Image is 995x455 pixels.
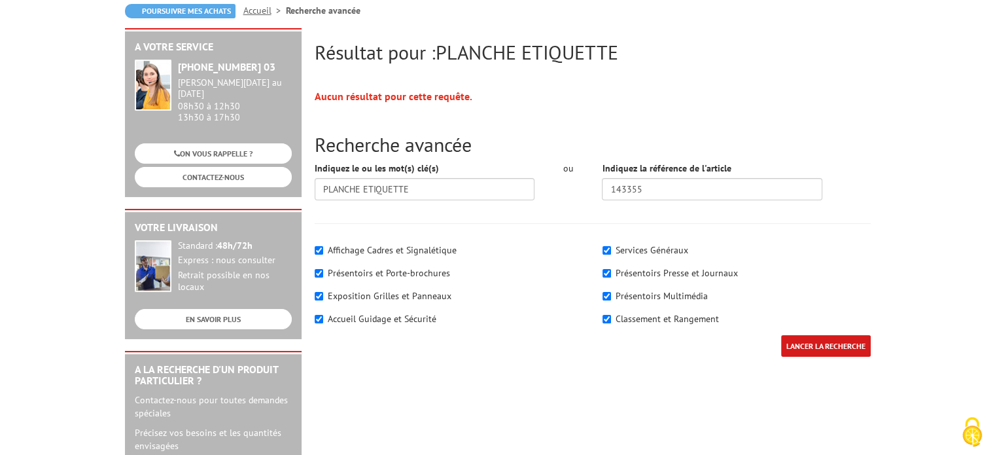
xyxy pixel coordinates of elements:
[781,335,871,357] input: LANCER LA RECHERCHE
[135,143,292,164] a: ON VOUS RAPPELLE ?
[602,315,611,323] input: Classement et Rangement
[178,270,292,293] div: Retrait possible en nos locaux
[328,267,450,279] label: Présentoirs et Porte-brochures
[286,4,360,17] li: Recherche avancée
[315,134,871,155] h2: Recherche avancée
[602,162,731,175] label: Indiquez la référence de l'article
[243,5,286,16] a: Accueil
[315,41,871,63] h2: Résultat pour :
[315,292,323,300] input: Exposition Grilles et Panneaux
[315,315,323,323] input: Accueil Guidage et Sécurité
[178,77,292,100] div: [PERSON_NAME][DATE] au [DATE]
[328,313,436,325] label: Accueil Guidage et Sécurité
[135,222,292,234] h2: Votre livraison
[217,240,253,251] strong: 48h/72h
[315,246,323,255] input: Affichage Cadres et Signalétique
[178,60,275,73] strong: [PHONE_NUMBER] 03
[602,292,611,300] input: Présentoirs Multimédia
[315,269,323,278] input: Présentoirs et Porte-brochures
[956,416,988,448] img: Cookies (fenêtre modale)
[554,162,582,175] div: ou
[315,162,439,175] label: Indiquez le ou les mot(s) clé(s)
[135,364,292,387] h2: A la recherche d'un produit particulier ?
[328,290,451,302] label: Exposition Grilles et Panneaux
[125,4,236,18] a: Poursuivre mes achats
[135,41,292,53] h2: A votre service
[616,267,738,279] label: Présentoirs Presse et Journaux
[949,410,995,455] button: Cookies (fenêtre modale)
[315,90,472,103] strong: Aucun résultat pour cette requête.
[616,290,708,302] label: Présentoirs Multimédia
[135,426,292,452] p: Précisez vos besoins et les quantités envisagées
[328,244,457,256] label: Affichage Cadres et Signalétique
[178,240,292,252] div: Standard :
[135,167,292,187] a: CONTACTEZ-NOUS
[178,255,292,266] div: Express : nous consulter
[135,60,171,111] img: widget-service.jpg
[602,246,611,255] input: Services Généraux
[436,39,618,65] span: PLANCHE ETIQUETTE
[135,393,292,420] p: Contactez-nous pour toutes demandes spéciales
[135,309,292,329] a: EN SAVOIR PLUS
[616,313,719,325] label: Classement et Rangement
[178,77,292,122] div: 08h30 à 12h30 13h30 à 17h30
[135,240,171,292] img: widget-livraison.jpg
[602,269,611,278] input: Présentoirs Presse et Journaux
[616,244,688,256] label: Services Généraux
